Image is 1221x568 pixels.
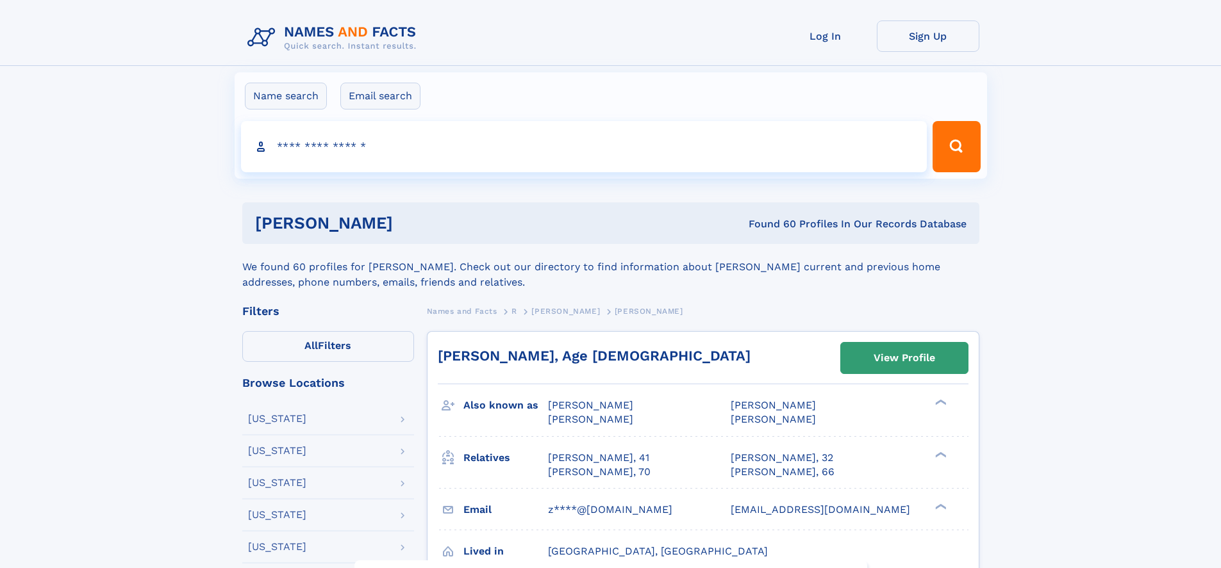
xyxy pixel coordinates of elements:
h3: Lived in [463,540,548,562]
button: Search Button [933,121,980,172]
label: Email search [340,83,420,110]
span: R [511,307,517,316]
a: [PERSON_NAME], Age [DEMOGRAPHIC_DATA] [438,348,751,364]
a: View Profile [841,343,968,373]
span: [EMAIL_ADDRESS][DOMAIN_NAME] [731,503,910,515]
div: [US_STATE] [248,542,306,552]
h3: Also known as [463,394,548,416]
h3: Relatives [463,447,548,469]
h1: [PERSON_NAME] [255,215,571,231]
span: [PERSON_NAME] [615,307,683,316]
span: [PERSON_NAME] [731,399,816,411]
div: Filters [242,305,414,317]
a: [PERSON_NAME], 66 [731,465,835,479]
span: [PERSON_NAME] [548,413,633,425]
span: [GEOGRAPHIC_DATA], [GEOGRAPHIC_DATA] [548,545,768,557]
div: ❯ [932,450,947,458]
label: Name search [245,83,327,110]
div: [US_STATE] [248,478,306,488]
div: [US_STATE] [248,510,306,520]
a: R [511,303,517,319]
div: [US_STATE] [248,414,306,424]
a: [PERSON_NAME], 41 [548,451,649,465]
a: [PERSON_NAME], 70 [548,465,651,479]
a: Sign Up [877,20,979,52]
label: Filters [242,331,414,362]
input: search input [241,121,927,172]
a: Names and Facts [427,303,497,319]
h3: Email [463,499,548,521]
div: [US_STATE] [248,446,306,456]
span: All [304,339,318,352]
span: [PERSON_NAME] [531,307,600,316]
div: We found 60 profiles for [PERSON_NAME]. Check out our directory to find information about [PERSON... [242,244,979,290]
img: Logo Names and Facts [242,20,427,55]
div: Browse Locations [242,377,414,389]
a: [PERSON_NAME] [531,303,600,319]
a: Log In [774,20,877,52]
span: [PERSON_NAME] [731,413,816,425]
div: Found 60 Profiles In Our Records Database [570,217,967,231]
span: [PERSON_NAME] [548,399,633,411]
div: ❯ [932,502,947,510]
div: ❯ [932,398,947,407]
a: [PERSON_NAME], 32 [731,451,833,465]
div: View Profile [874,343,935,373]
